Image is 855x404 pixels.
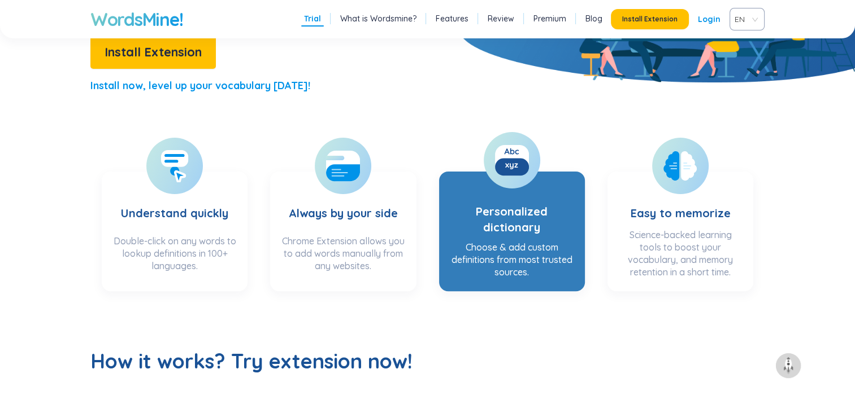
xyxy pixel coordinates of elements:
[304,13,321,24] a: Trial
[105,42,202,62] span: Install Extension
[533,13,566,24] a: Premium
[450,181,574,235] h3: Personalized dictionary
[779,357,797,375] img: to top
[340,13,416,24] a: What is Wordsmine?
[90,47,216,59] a: Install Extension
[90,348,765,375] h2: How it works? Try extension now!
[488,13,514,24] a: Review
[436,13,468,24] a: Features
[90,35,216,69] button: Install Extension
[611,9,689,29] button: Install Extension
[585,13,602,24] a: Blog
[630,183,730,223] h3: Easy to memorize
[90,78,310,94] p: Install now, level up your vocabulary [DATE]!
[289,183,398,229] h3: Always by your side
[450,241,574,278] div: Choose & add custom definitions from most trusted sources.
[735,11,755,28] span: VIE
[113,235,236,280] div: Double-click on any words to lookup definitions in 100+ languages.
[90,8,183,30] a: WordsMine!
[622,15,678,24] span: Install Extension
[281,235,405,280] div: Chrome Extension allows you to add words manually from any websites.
[619,229,742,280] div: Science-backed learning tools to boost your vocabulary, and memory retention in a short time.
[121,183,228,229] h3: Understand quickly
[698,9,721,29] a: Login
